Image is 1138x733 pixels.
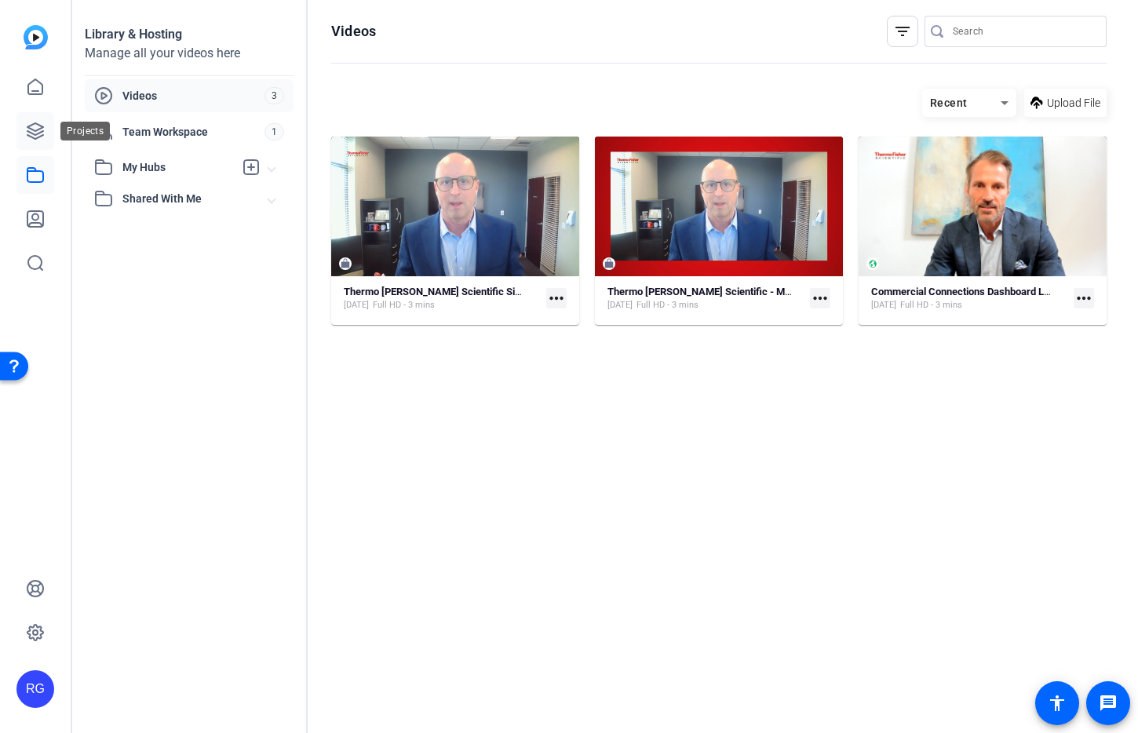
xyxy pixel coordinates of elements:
span: [DATE] [344,299,369,312]
span: 3 [264,87,284,104]
span: [DATE] [871,299,896,312]
strong: Thermo [PERSON_NAME] Scientific - Music Option Simple (46801) [607,286,906,297]
a: Commercial Connections Dashboard Launch[DATE]Full HD - 3 mins [871,286,1067,312]
span: Shared With Me [122,191,268,207]
mat-icon: more_horiz [546,288,567,308]
button: Upload File [1024,89,1107,117]
strong: Thermo [PERSON_NAME] Scientific Simple (46802) [344,286,574,297]
mat-expansion-panel-header: Shared With Me [85,183,294,214]
span: Team Workspace [122,124,264,140]
div: Manage all your videos here [85,44,294,63]
div: Projects [60,122,110,140]
a: Thermo [PERSON_NAME] Scientific - Music Option Simple (46801)[DATE]Full HD - 3 mins [607,286,804,312]
span: Videos [122,88,264,104]
span: My Hubs [122,159,234,176]
span: 1 [264,123,284,140]
span: Recent [930,97,968,109]
mat-icon: message [1099,694,1118,713]
mat-expansion-panel-header: My Hubs [85,151,294,183]
div: Library & Hosting [85,25,294,44]
img: blue-gradient.svg [24,25,48,49]
h1: Videos [331,22,376,41]
a: Thermo [PERSON_NAME] Scientific Simple (46802)[DATE]Full HD - 3 mins [344,286,540,312]
mat-icon: accessibility [1048,694,1067,713]
span: Full HD - 3 mins [636,299,698,312]
div: RG [16,670,54,708]
span: Full HD - 3 mins [900,299,962,312]
mat-icon: more_horiz [1074,288,1094,308]
span: Upload File [1047,95,1100,111]
mat-icon: filter_list [893,22,912,41]
mat-icon: more_horiz [810,288,830,308]
span: [DATE] [607,299,633,312]
input: Search [953,22,1094,41]
span: Full HD - 3 mins [373,299,435,312]
strong: Commercial Connections Dashboard Launch [871,286,1071,297]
